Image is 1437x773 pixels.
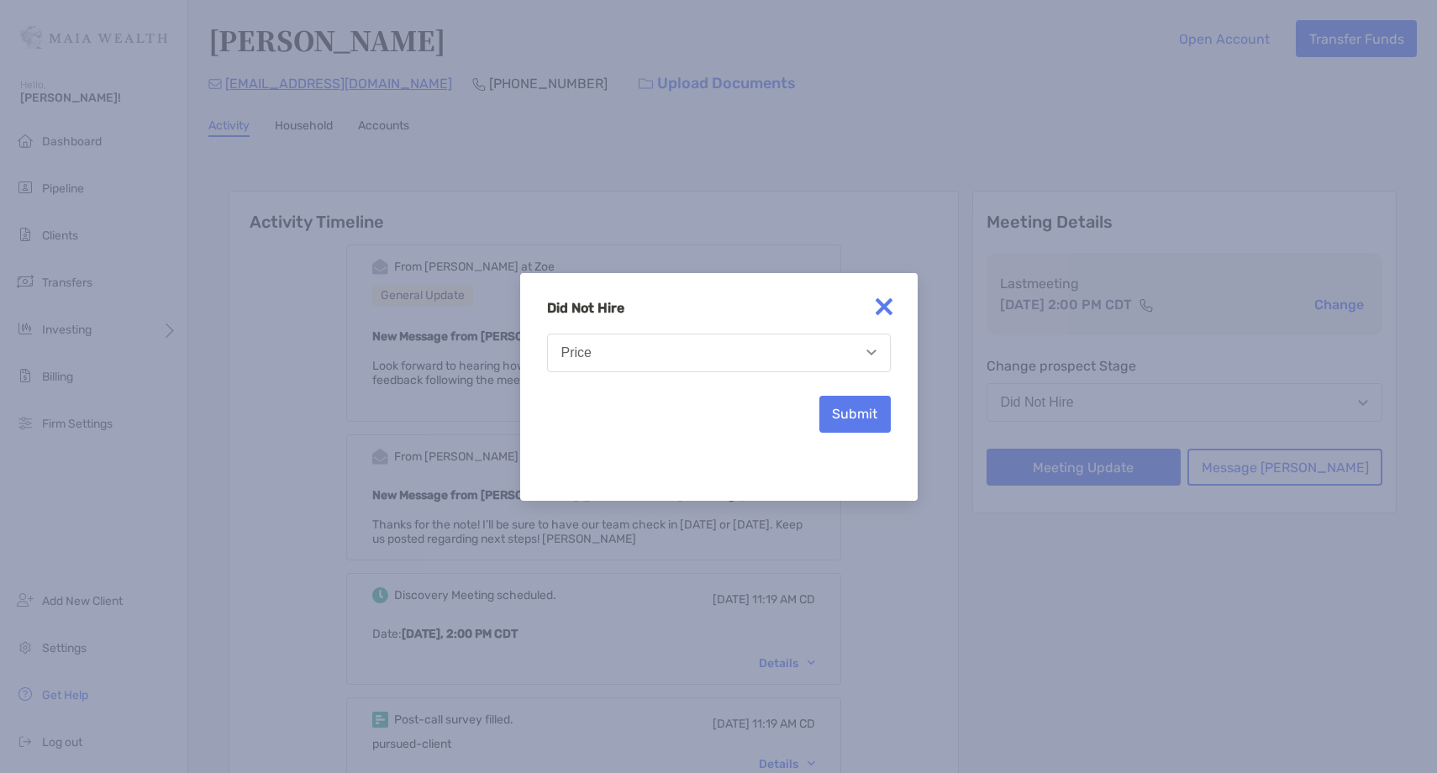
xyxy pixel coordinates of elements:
img: Open dropdown arrow [866,350,876,355]
button: Price [547,334,891,372]
img: close modal icon [867,290,901,323]
h4: Did Not Hire [547,300,891,316]
div: Price [561,345,592,360]
button: Submit [819,396,891,433]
